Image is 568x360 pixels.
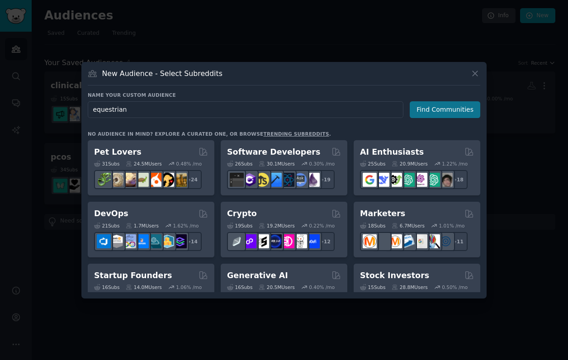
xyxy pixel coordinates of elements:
[94,208,128,219] h2: DevOps
[122,173,136,187] img: leopardgeckos
[439,234,453,248] img: OnlineMarketing
[280,234,294,248] img: defiblockchain
[126,284,161,290] div: 14.0M Users
[94,161,119,167] div: 31 Sub s
[227,161,252,167] div: 26 Sub s
[316,232,335,251] div: + 12
[102,69,222,78] h3: New Audience - Select Subreddits
[426,234,440,248] img: MarketingResearch
[183,232,202,251] div: + 14
[375,234,389,248] img: bigseo
[242,173,256,187] img: csharp
[392,284,427,290] div: 28.8M Users
[392,223,425,229] div: 6.7M Users
[293,173,307,187] img: AskComputerScience
[410,101,480,118] button: Find Communities
[147,173,161,187] img: cockatiel
[316,170,335,189] div: + 19
[109,234,123,248] img: AWS_Certified_Experts
[94,223,119,229] div: 21 Sub s
[227,270,288,281] h2: Generative AI
[360,208,405,219] h2: Marketers
[227,147,320,158] h2: Software Developers
[88,92,480,98] h3: Name your custom audience
[126,223,159,229] div: 1.7M Users
[183,170,202,189] div: + 24
[306,173,320,187] img: elixir
[173,234,187,248] img: PlatformEngineers
[413,173,427,187] img: OpenAIDev
[280,173,294,187] img: reactnative
[97,234,111,248] img: azuredevops
[88,101,403,118] input: Pick a short name, like "Digital Marketers" or "Movie-Goers"
[309,284,335,290] div: 0.40 % /mo
[147,234,161,248] img: platformengineering
[388,234,402,248] img: AskMarketing
[268,173,282,187] img: iOSProgramming
[439,173,453,187] img: ArtificalIntelligence
[449,170,468,189] div: + 18
[363,173,377,187] img: GoogleGeminiAI
[259,161,294,167] div: 30.1M Users
[360,284,385,290] div: 15 Sub s
[360,270,429,281] h2: Stock Investors
[176,161,202,167] div: 0.48 % /mo
[449,232,468,251] div: + 11
[173,173,187,187] img: dogbreed
[306,234,320,248] img: defi_
[401,234,415,248] img: Emailmarketing
[135,173,149,187] img: turtle
[227,208,257,219] h2: Crypto
[94,284,119,290] div: 16 Sub s
[227,223,252,229] div: 19 Sub s
[135,234,149,248] img: DevOpsLinks
[242,234,256,248] img: 0xPolygon
[227,284,252,290] div: 16 Sub s
[439,223,465,229] div: 1.01 % /mo
[426,173,440,187] img: chatgpt_prompts_
[255,234,269,248] img: ethstaker
[268,234,282,248] img: web3
[230,234,244,248] img: ethfinance
[293,234,307,248] img: CryptoNews
[126,161,161,167] div: 24.5M Users
[392,161,427,167] div: 20.9M Users
[160,234,174,248] img: aws_cdk
[413,234,427,248] img: googleads
[360,161,385,167] div: 25 Sub s
[388,173,402,187] img: AItoolsCatalog
[160,173,174,187] img: PetAdvice
[94,147,142,158] h2: Pet Lovers
[97,173,111,187] img: herpetology
[442,284,468,290] div: 0.50 % /mo
[94,270,172,281] h2: Startup Founders
[230,173,244,187] img: software
[109,173,123,187] img: ballpython
[442,161,468,167] div: 1.22 % /mo
[309,223,335,229] div: 0.22 % /mo
[176,284,202,290] div: 1.06 % /mo
[363,234,377,248] img: content_marketing
[122,234,136,248] img: Docker_DevOps
[263,131,329,137] a: trending subreddits
[88,131,331,137] div: No audience in mind? Explore a curated one, or browse .
[360,223,385,229] div: 18 Sub s
[259,284,294,290] div: 20.5M Users
[401,173,415,187] img: chatgpt_promptDesign
[259,223,294,229] div: 19.2M Users
[173,223,199,229] div: 1.62 % /mo
[255,173,269,187] img: learnjavascript
[375,173,389,187] img: DeepSeek
[360,147,424,158] h2: AI Enthusiasts
[309,161,335,167] div: 0.30 % /mo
